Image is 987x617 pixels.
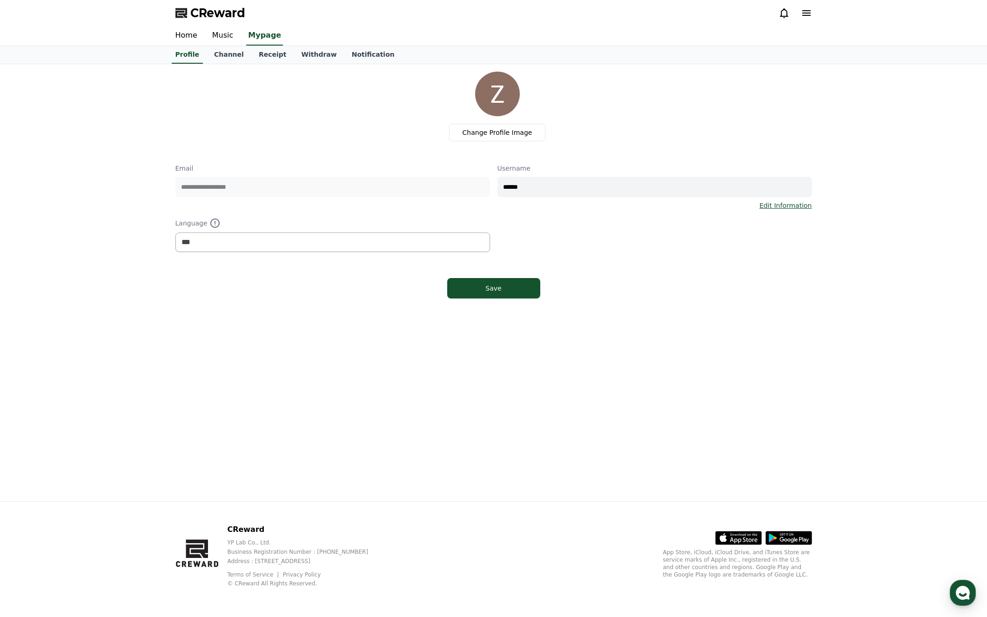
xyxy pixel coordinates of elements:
[190,6,245,20] span: CReward
[227,539,383,546] p: YP Lab Co., Ltd.
[172,46,203,64] a: Profile
[138,309,161,316] span: Settings
[205,26,241,46] a: Music
[175,164,490,173] p: Email
[61,295,120,318] a: Messages
[175,6,245,20] a: CReward
[207,46,251,64] a: Channel
[77,309,105,317] span: Messages
[120,295,179,318] a: Settings
[168,26,205,46] a: Home
[227,548,383,556] p: Business Registration Number : [PHONE_NUMBER]
[466,284,522,293] div: Save
[449,124,546,141] label: Change Profile Image
[3,295,61,318] a: Home
[497,164,812,173] p: Username
[663,549,812,578] p: App Store, iCloud, iCloud Drive, and iTunes Store are service marks of Apple Inc., registered in ...
[227,571,280,578] a: Terms of Service
[24,309,40,316] span: Home
[227,524,383,535] p: CReward
[475,72,520,116] img: profile_image
[344,46,402,64] a: Notification
[283,571,321,578] a: Privacy Policy
[759,201,812,210] a: Edit Information
[251,46,294,64] a: Receipt
[227,580,383,587] p: © CReward All Rights Reserved.
[227,557,383,565] p: Address : [STREET_ADDRESS]
[175,218,490,229] p: Language
[294,46,344,64] a: Withdraw
[447,278,540,299] button: Save
[246,26,283,46] a: Mypage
